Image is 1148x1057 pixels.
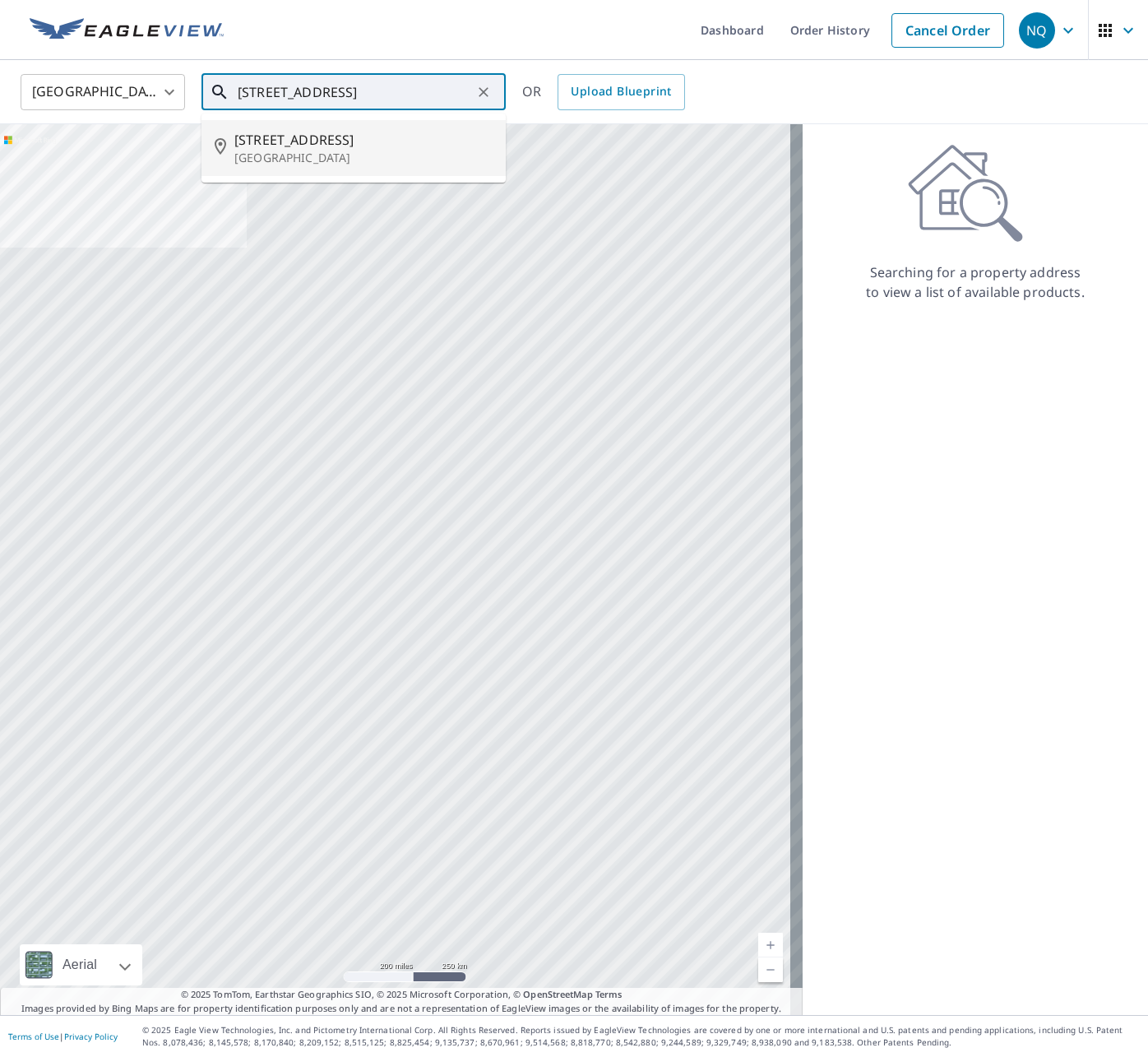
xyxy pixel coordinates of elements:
[58,944,102,985] div: Aerial
[142,1024,1140,1049] p: © 2025 Eagle View Technologies, Inc. and Pictometry International Corp. All Rights Reserved. Repo...
[522,74,685,110] div: OR
[181,988,623,1002] span: © 2025 TomTom, Earthstar Geographics SIO, © 2025 Microsoft Corporation, ©
[865,262,1086,302] p: Searching for a property address to view a list of available products.
[472,81,495,104] button: Clear
[234,150,493,166] p: [GEOGRAPHIC_DATA]
[1019,12,1055,49] div: NQ
[238,69,472,115] input: Search by address or latitude-longitude
[758,957,783,982] a: Current Level 5, Zoom Out
[30,18,224,43] img: EV Logo
[20,944,142,985] div: Aerial
[8,1032,118,1041] p: |
[64,1031,118,1042] a: Privacy Policy
[558,74,684,110] a: Upload Blueprint
[571,81,671,102] span: Upload Blueprint
[21,69,185,115] div: [GEOGRAPHIC_DATA]
[8,1031,59,1042] a: Terms of Use
[234,130,493,150] span: [STREET_ADDRESS]
[891,13,1004,48] a: Cancel Order
[758,933,783,957] a: Current Level 5, Zoom In
[595,988,623,1000] a: Terms
[523,988,592,1000] a: OpenStreetMap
